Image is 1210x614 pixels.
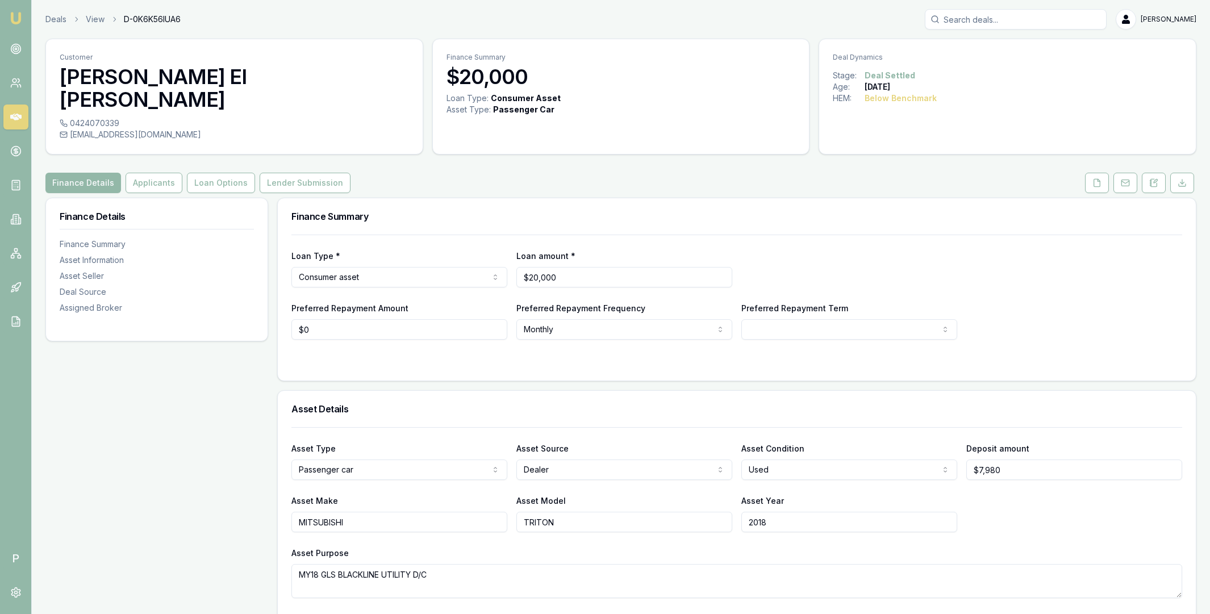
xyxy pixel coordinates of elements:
[741,444,804,453] label: Asset Condition
[9,11,23,25] img: emu-icon-u.png
[833,93,865,104] div: HEM:
[126,173,182,193] button: Applicants
[60,212,254,221] h3: Finance Details
[516,267,732,287] input: $
[291,444,336,453] label: Asset Type
[291,303,408,313] label: Preferred Repayment Amount
[60,239,254,250] div: Finance Summary
[60,129,409,140] div: [EMAIL_ADDRESS][DOMAIN_NAME]
[516,496,566,506] label: Asset Model
[447,104,491,115] div: Asset Type :
[741,496,784,506] label: Asset Year
[291,319,507,340] input: $
[516,303,645,313] label: Preferred Repayment Frequency
[257,173,353,193] a: Lender Submission
[833,70,865,81] div: Stage:
[966,444,1029,453] label: Deposit amount
[447,53,796,62] p: Finance Summary
[516,251,575,261] label: Loan amount *
[291,548,349,558] label: Asset Purpose
[925,9,1107,30] input: Search deals
[833,81,865,93] div: Age:
[291,564,1182,598] textarea: MY18 GLS BLACKLINE UTILITY D/C
[865,93,937,104] div: Below Benchmark
[291,212,1182,221] h3: Finance Summary
[741,303,848,313] label: Preferred Repayment Term
[60,254,254,266] div: Asset Information
[447,65,796,88] h3: $20,000
[45,173,121,193] button: Finance Details
[865,70,915,81] div: Deal Settled
[260,173,351,193] button: Lender Submission
[1141,15,1196,24] span: [PERSON_NAME]
[45,173,123,193] a: Finance Details
[45,14,66,25] a: Deals
[516,444,569,453] label: Asset Source
[187,173,255,193] button: Loan Options
[60,118,409,129] div: 0424070339
[86,14,105,25] a: View
[123,173,185,193] a: Applicants
[833,53,1182,62] p: Deal Dynamics
[124,14,181,25] span: D-0K6K56IUA6
[291,251,340,261] label: Loan Type *
[3,546,28,571] span: P
[60,53,409,62] p: Customer
[60,65,409,111] h3: [PERSON_NAME] El [PERSON_NAME]
[45,14,181,25] nav: breadcrumb
[865,81,890,93] div: [DATE]
[60,302,254,314] div: Assigned Broker
[185,173,257,193] a: Loan Options
[493,104,554,115] div: Passenger Car
[291,404,1182,413] h3: Asset Details
[60,286,254,298] div: Deal Source
[291,496,338,506] label: Asset Make
[966,460,1182,480] input: $
[60,270,254,282] div: Asset Seller
[447,93,489,104] div: Loan Type:
[491,93,561,104] div: Consumer Asset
